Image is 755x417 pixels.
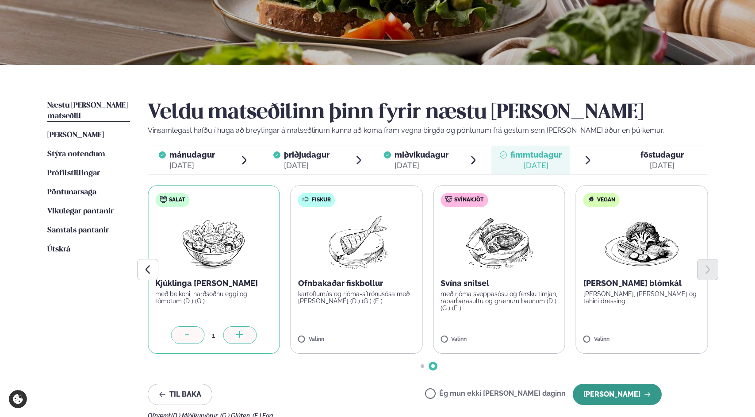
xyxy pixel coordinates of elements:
[284,160,330,171] div: [DATE]
[47,227,109,234] span: Samtals pantanir
[9,390,27,408] a: Cookie settings
[303,196,310,203] img: fish.svg
[47,102,128,120] span: Næstu [PERSON_NAME] matseðill
[148,384,212,405] button: Til baka
[47,189,96,196] span: Pöntunarsaga
[441,278,558,289] p: Svína snitsel
[597,197,615,204] span: Vegan
[603,214,681,271] img: Vegan.png
[47,170,100,177] span: Prófílstillingar
[460,214,538,271] img: Pork-Meat.png
[510,150,562,159] span: fimmtudagur
[583,278,701,289] p: [PERSON_NAME] blómkál
[395,160,448,171] div: [DATE]
[169,197,185,204] span: Salat
[47,208,114,215] span: Vikulegar pantanir
[160,196,167,203] img: salad.svg
[155,290,272,305] p: með beikoni, harðsoðnu eggi og tómötum (D ) (G )
[510,160,562,171] div: [DATE]
[175,214,253,271] img: Salad.png
[148,100,708,125] h2: Veldu matseðilinn þinn fyrir næstu [PERSON_NAME]
[395,150,448,159] span: miðvikudagur
[697,259,718,280] button: Next slide
[588,196,595,203] img: Vegan.svg
[47,149,105,160] a: Stýra notendum
[137,259,158,280] button: Previous slide
[47,130,104,141] a: [PERSON_NAME]
[298,290,415,305] p: kartöflumús og rjóma-sítrónusósa með [PERSON_NAME] (D ) (G ) (E )
[640,160,684,171] div: [DATE]
[431,364,435,368] span: Go to slide 2
[47,168,100,179] a: Prófílstillingar
[47,244,70,255] a: Útskrá
[298,278,415,289] p: Ofnbakaðar fiskbollur
[573,384,662,405] button: [PERSON_NAME]
[148,125,708,136] p: Vinsamlegast hafðu í huga að breytingar á matseðlinum kunna að koma fram vegna birgða og pöntunum...
[640,150,684,159] span: föstudagur
[47,100,130,122] a: Næstu [PERSON_NAME] matseðill
[445,196,452,203] img: pork.svg
[317,214,395,271] img: Fish.png
[454,197,483,204] span: Svínakjöt
[441,290,558,312] p: með rjóma sveppasósu og fersku timjan, rabarbarasultu og grænum baunum (D ) (G ) (E )
[312,197,331,204] span: Fiskur
[47,151,105,158] span: Stýra notendum
[583,290,701,305] p: [PERSON_NAME], [PERSON_NAME] og tahini dressing
[421,364,424,368] span: Go to slide 1
[47,206,114,217] a: Vikulegar pantanir
[155,278,272,289] p: Kjúklinga [PERSON_NAME]
[47,246,70,253] span: Útskrá
[284,150,330,159] span: þriðjudagur
[47,131,104,139] span: [PERSON_NAME]
[204,330,223,340] div: 1
[169,160,215,171] div: [DATE]
[169,150,215,159] span: mánudagur
[47,225,109,236] a: Samtals pantanir
[47,187,96,198] a: Pöntunarsaga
